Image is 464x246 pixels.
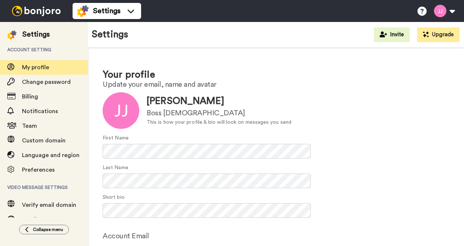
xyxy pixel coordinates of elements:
div: [PERSON_NAME] [147,94,291,108]
button: Invite [374,27,410,42]
img: bj-logo-header-white.svg [9,6,64,16]
label: Last Name [103,164,128,172]
span: Language and region [22,152,80,158]
div: This is how your profile & bio will look on messages you send [147,119,291,126]
div: Settings [22,29,50,40]
img: settings-colored.svg [7,30,16,40]
label: Account Email [103,231,149,242]
span: Collapse menu [33,227,63,232]
h1: Your profile [103,70,449,80]
label: First Name [103,134,129,142]
span: Billing [22,94,38,100]
span: Notifications [22,108,58,114]
img: settings-colored.svg [77,5,89,17]
span: My profile [22,64,49,70]
span: Custom domain [22,138,66,143]
button: Collapse menu [19,225,69,234]
span: Settings [93,6,121,16]
span: Team [22,123,37,129]
span: Verify email domain [22,202,76,208]
h2: Update your email, name and avatar [103,81,449,89]
span: Change password [22,79,71,85]
div: Boss [DEMOGRAPHIC_DATA] [147,108,291,119]
label: Short bio [103,194,125,201]
h1: Settings [92,29,128,40]
span: Email setup [22,217,53,223]
span: Preferences [22,167,55,173]
button: Upgrade [417,27,460,42]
